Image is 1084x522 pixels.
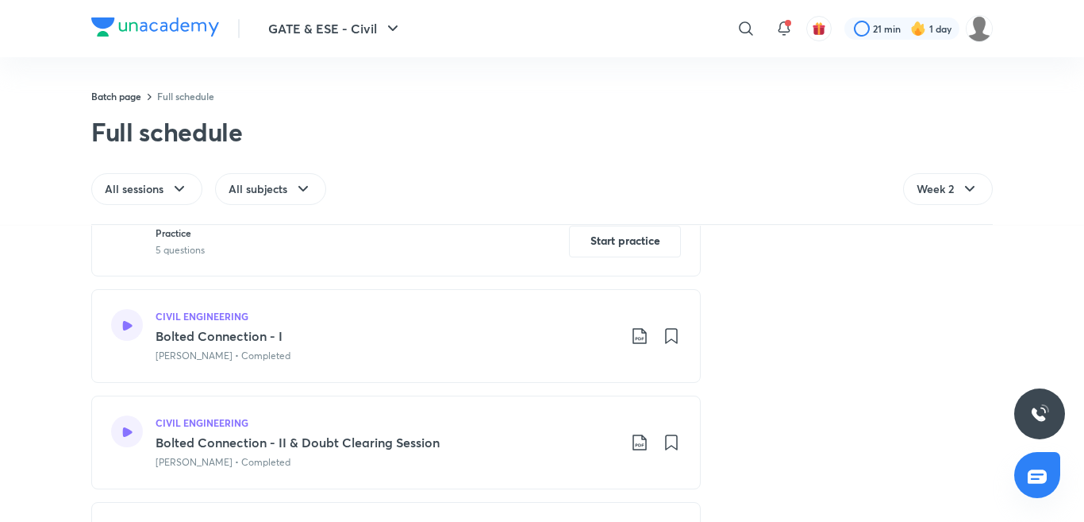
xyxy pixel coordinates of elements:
[966,15,993,42] img: Kranti
[156,455,290,470] p: [PERSON_NAME] • Completed
[156,416,248,430] h5: CIVIL ENGINEERING
[569,226,681,257] button: Start practice
[91,116,243,148] div: Full schedule
[105,181,163,197] span: All sessions
[156,349,290,363] p: [PERSON_NAME] • Completed
[91,90,141,102] a: Batch page
[156,327,617,346] h3: Bolted Connection - I
[229,181,287,197] span: All subjects
[156,226,205,240] p: Practice
[91,396,701,489] a: CIVIL ENGINEERINGBolted Connection - II & Doubt Clearing Session[PERSON_NAME] • Completed
[91,17,219,37] img: Company Logo
[157,90,214,102] a: Full schedule
[917,181,954,197] span: Week 2
[156,243,205,257] div: 5 questions
[806,16,832,41] button: avatar
[1030,404,1049,423] img: ttu
[259,13,412,44] button: GATE & ESE - Civil
[910,21,926,37] img: streak
[91,289,701,383] a: CIVIL ENGINEERINGBolted Connection - I[PERSON_NAME] • Completed
[156,309,248,323] h5: CIVIL ENGINEERING
[812,21,826,36] img: avatar
[156,433,617,452] h3: Bolted Connection - II & Doubt Clearing Session
[91,17,219,41] a: Company Logo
